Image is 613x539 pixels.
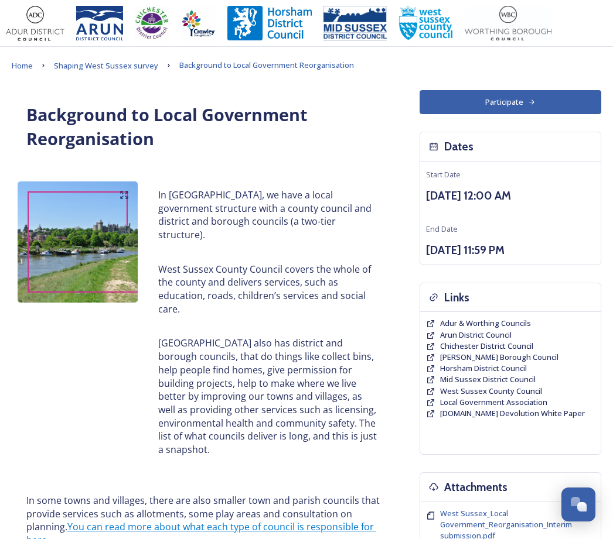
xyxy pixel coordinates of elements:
[440,386,542,397] a: West Sussex County Council
[158,188,382,242] p: In [GEOGRAPHIC_DATA], we have a local government structure with a county council and district and...
[440,329,512,340] span: Arun District Council
[26,103,312,150] strong: Background to Local Government Reorganisation
[420,90,601,114] button: Participate
[179,60,354,70] span: Background to Local Government Reorganisation
[561,487,595,521] button: Open Chat
[440,408,585,419] a: [DOMAIN_NAME] Devolution White Paper
[444,289,469,306] h3: Links
[440,374,536,385] a: Mid Sussex District Council
[323,6,387,41] img: 150ppimsdc%20logo%20blue.png
[440,329,512,341] a: Arun District Council
[158,263,382,316] p: West Sussex County Council covers the whole of the county and delivers services, such as educatio...
[426,187,595,204] h3: [DATE] 12:00 AM
[444,138,474,155] h3: Dates
[440,363,527,374] a: Horsham District Council
[76,6,123,41] img: Arun%20District%20Council%20logo%20blue%20CMYK.jpg
[426,224,458,234] span: End Date
[181,6,216,41] img: Crawley%20BC%20logo.jpg
[440,341,533,351] span: Chichester District Council
[440,352,558,363] a: [PERSON_NAME] Borough Council
[444,479,508,496] h3: Attachments
[426,242,595,259] h3: [DATE] 11:59 PM
[135,6,169,41] img: CDC%20Logo%20-%20you%20may%20have%20a%20better%20version.jpg
[6,6,64,41] img: Adur%20logo%20%281%29.jpeg
[426,169,461,180] span: Start Date
[12,59,33,73] a: Home
[440,341,533,352] a: Chichester District Council
[54,59,158,73] a: Shaping West Sussex survey
[12,60,33,71] span: Home
[399,6,454,41] img: WSCCPos-Spot-25mm.jpg
[440,397,547,408] a: Local Government Association
[54,60,158,71] span: Shaping West Sussex survey
[465,6,551,41] img: Worthing_Adur%20%281%29.jpg
[158,337,382,456] p: [GEOGRAPHIC_DATA] also has district and borough councils, that do things like collect bins, help ...
[440,318,531,329] a: Adur & Worthing Councils
[227,6,312,41] img: Horsham%20DC%20Logo.jpg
